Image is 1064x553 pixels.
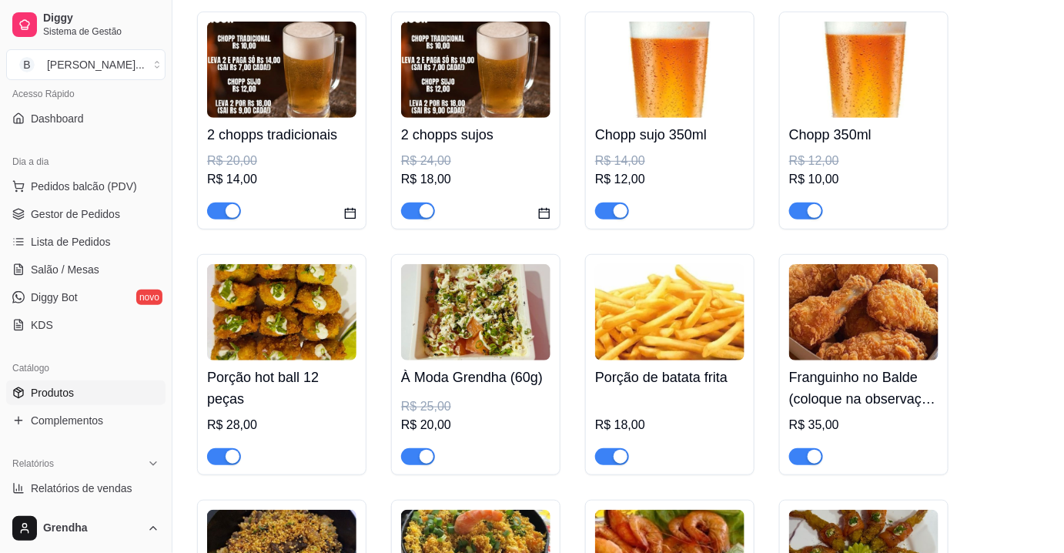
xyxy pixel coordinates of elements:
[31,385,74,401] span: Produtos
[207,367,356,410] h4: Porção hot ball 12 peças
[6,230,166,254] a: Lista de Pedidos
[12,457,54,470] span: Relatórios
[401,152,550,170] div: R$ 24,00
[31,413,103,428] span: Complementos
[344,207,356,220] span: calendar
[6,313,166,337] a: KDS
[6,380,166,405] a: Produtos
[207,124,356,146] h4: 2 chopps tradicionais
[43,521,141,535] span: Grendha
[789,416,939,434] div: R$ 35,00
[207,264,356,360] img: product-image
[595,152,744,170] div: R$ 14,00
[6,408,166,433] a: Complementos
[401,397,550,416] div: R$ 25,00
[595,264,744,360] img: product-image
[6,82,166,106] div: Acesso Rápido
[595,416,744,434] div: R$ 18,00
[31,317,53,333] span: KDS
[47,57,145,72] div: [PERSON_NAME] ...
[43,12,159,25] span: Diggy
[43,25,159,38] span: Sistema de Gestão
[595,22,744,118] img: product-image
[6,356,166,380] div: Catálogo
[19,57,35,72] span: B
[31,234,111,250] span: Lista de Pedidos
[6,285,166,310] a: Diggy Botnovo
[789,152,939,170] div: R$ 12,00
[6,6,166,43] a: DiggySistema de Gestão
[6,257,166,282] a: Salão / Mesas
[595,170,744,189] div: R$ 12,00
[789,124,939,146] h4: Chopp 350ml
[401,367,550,388] h4: À Moda Grendha (60g)
[6,106,166,131] a: Dashboard
[207,170,356,189] div: R$ 14,00
[6,49,166,80] button: Select a team
[6,149,166,174] div: Dia a dia
[401,416,550,434] div: R$ 20,00
[31,262,99,277] span: Salão / Mesas
[789,264,939,360] img: product-image
[789,170,939,189] div: R$ 10,00
[789,22,939,118] img: product-image
[31,179,137,194] span: Pedidos balcão (PDV)
[401,22,550,118] img: product-image
[207,22,356,118] img: product-image
[789,367,939,410] h4: Franguinho no Balde (coloque na observação molho barbecue ou molho rosé)
[401,124,550,146] h4: 2 chopps sujos
[31,206,120,222] span: Gestor de Pedidos
[595,124,744,146] h4: Chopp sujo 350ml
[31,481,132,496] span: Relatórios de vendas
[31,290,78,305] span: Diggy Bot
[538,207,550,220] span: calendar
[595,367,744,388] h4: Porção de batata frita
[401,264,550,360] img: product-image
[6,174,166,199] button: Pedidos balcão (PDV)
[6,510,166,547] button: Grendha
[207,152,356,170] div: R$ 20,00
[401,170,550,189] div: R$ 18,00
[6,202,166,226] a: Gestor de Pedidos
[31,111,84,126] span: Dashboard
[6,476,166,501] a: Relatórios de vendas
[207,416,356,434] div: R$ 28,00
